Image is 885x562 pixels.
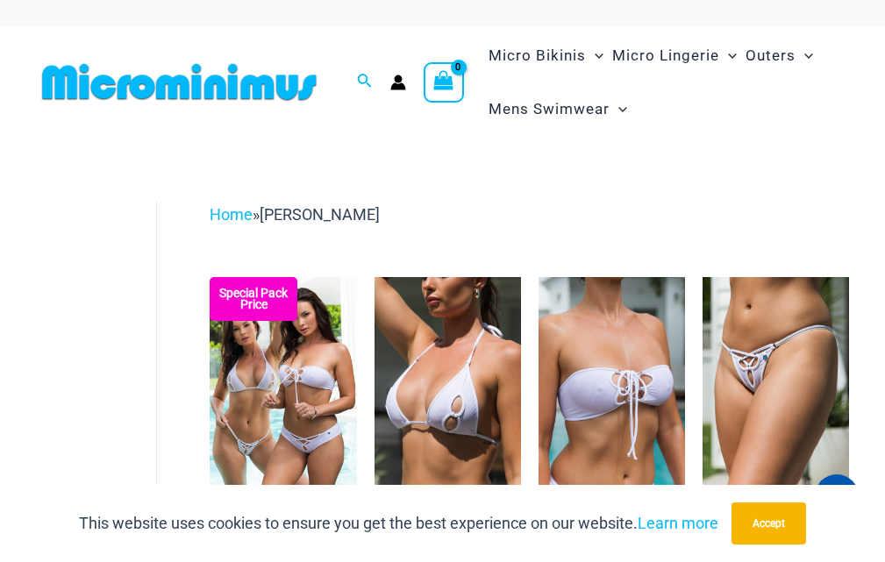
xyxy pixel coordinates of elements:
img: Breakwater White 3153 Top 01 [375,277,521,497]
span: Mens Swimwear [489,87,610,132]
a: View Shopping Cart, empty [424,62,464,103]
p: This website uses cookies to ensure you get the best experience on our website. [79,510,718,537]
a: Account icon link [390,75,406,90]
span: Micro Bikinis [489,33,586,78]
span: » [210,205,380,224]
a: Breakwater White 341 Top 01Breakwater White 341 Top 4956 Shorts 06Breakwater White 341 Top 4956 S... [539,277,685,497]
a: Micro LingerieMenu ToggleMenu Toggle [608,29,741,82]
b: Special Pack Price [210,288,297,310]
span: Menu Toggle [719,33,737,78]
a: Breakwater White 4856 Micro Bottom 01Breakwater White 3153 Top 4856 Micro Bottom 06Breakwater Whi... [703,277,849,497]
a: Collection Pack (5) Breakwater White 341 Top 4956 Shorts 08Breakwater White 341 Top 4956 Shorts 08 [210,277,356,497]
span: Menu Toggle [586,33,603,78]
img: Breakwater White 341 Top 01 [539,277,685,497]
img: Breakwater White 4856 Micro Bottom 01 [703,277,849,497]
span: Micro Lingerie [612,33,719,78]
img: Collection Pack (5) [210,277,356,497]
button: Accept [732,502,806,544]
span: Outers [746,33,796,78]
img: MM SHOP LOGO FLAT [35,62,324,102]
nav: Site Navigation [482,26,850,139]
iframe: TrustedSite Certified [44,188,202,538]
a: OutersMenu ToggleMenu Toggle [741,29,817,82]
span: Menu Toggle [796,33,813,78]
span: Menu Toggle [610,87,627,132]
a: Micro BikinisMenu ToggleMenu Toggle [484,29,608,82]
a: Home [210,205,253,224]
span: [PERSON_NAME] [260,205,380,224]
a: Mens SwimwearMenu ToggleMenu Toggle [484,82,632,136]
a: Learn more [638,514,718,532]
a: Search icon link [357,71,373,93]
